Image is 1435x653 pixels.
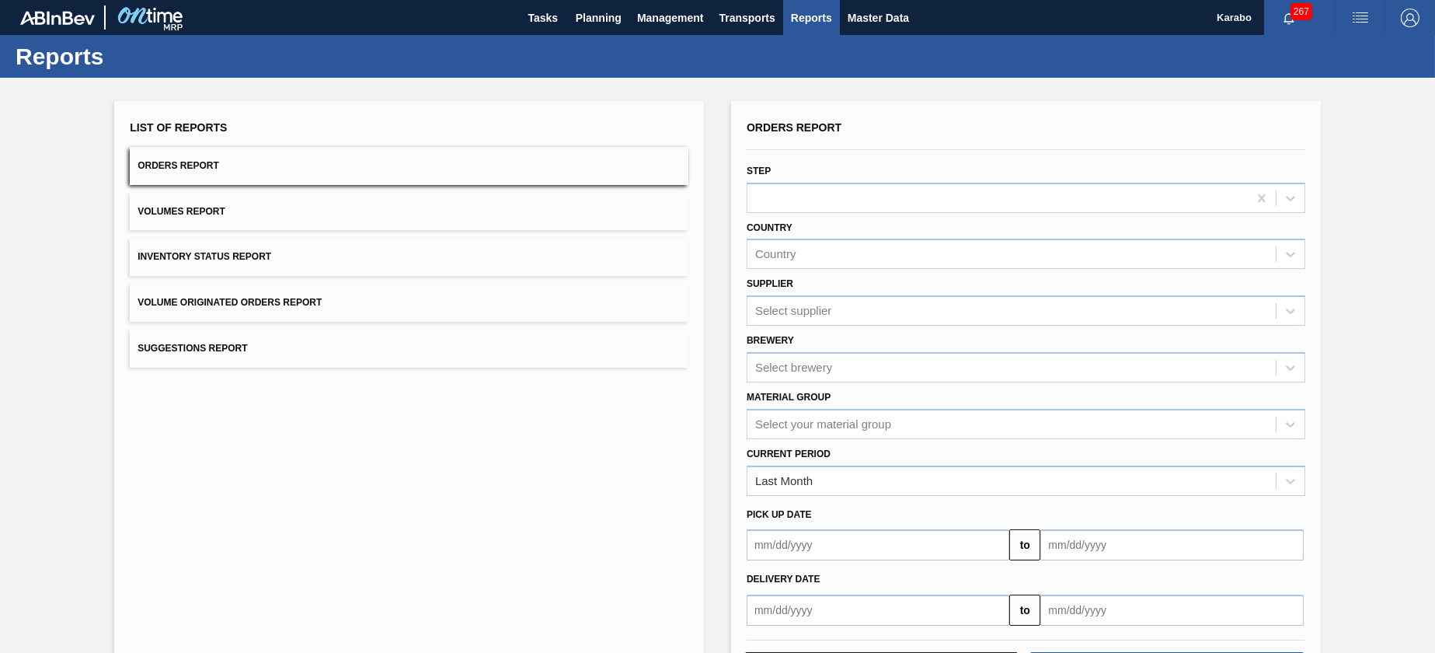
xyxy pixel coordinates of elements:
[747,449,831,459] label: Current Period
[747,278,793,289] label: Supplier
[755,361,832,374] div: Select brewery
[1040,595,1303,626] input: mm/dd/yyyy
[791,9,832,27] span: Reports
[747,166,771,176] label: Step
[20,11,95,25] img: TNhmsLtSVTkK8tSr43FrP2fwEKptu5GPRR3wAAAABJRU5ErkJggg==
[138,251,271,262] span: Inventory Status Report
[747,574,820,585] span: Delivery Date
[138,297,322,308] span: Volume Originated Orders Report
[719,9,775,27] span: Transports
[755,474,813,487] div: Last Month
[1401,9,1419,27] img: Logout
[526,9,560,27] span: Tasks
[130,147,688,185] button: Orders Report
[755,417,891,431] div: Select your material group
[130,238,688,276] button: Inventory Status Report
[747,595,1009,626] input: mm/dd/yyyy
[16,47,291,65] h1: Reports
[576,9,622,27] span: Planning
[130,284,688,322] button: Volume Originated Orders Report
[755,305,831,318] div: Select supplier
[747,529,1009,560] input: mm/dd/yyyy
[747,121,841,134] span: Orders Report
[1009,595,1040,626] button: to
[138,343,247,354] span: Suggestions Report
[130,121,227,134] span: List of Reports
[747,509,812,520] span: Pick up Date
[1264,7,1314,29] button: Notifications
[747,392,831,403] label: Material Group
[1040,529,1303,560] input: mm/dd/yyyy
[848,9,909,27] span: Master Data
[637,9,704,27] span: Management
[130,193,688,231] button: Volumes Report
[747,335,794,346] label: Brewery
[1009,529,1040,560] button: to
[747,222,792,233] label: Country
[1290,3,1312,20] span: 267
[138,160,219,171] span: Orders Report
[755,248,796,261] div: Country
[1351,9,1370,27] img: userActions
[138,206,225,217] span: Volumes Report
[130,330,688,368] button: Suggestions Report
